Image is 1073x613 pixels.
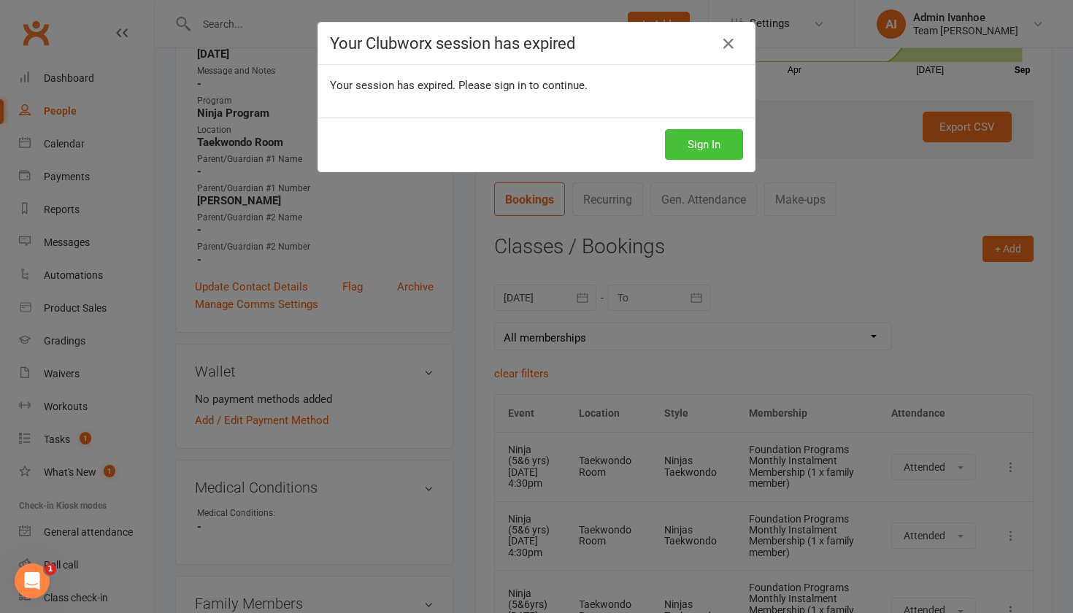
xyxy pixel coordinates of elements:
[15,563,50,598] iframe: Intercom live chat
[45,563,56,575] span: 1
[717,32,740,55] a: Close
[665,129,743,160] button: Sign In
[330,79,588,92] span: Your session has expired. Please sign in to continue.
[330,34,743,53] h4: Your Clubworx session has expired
